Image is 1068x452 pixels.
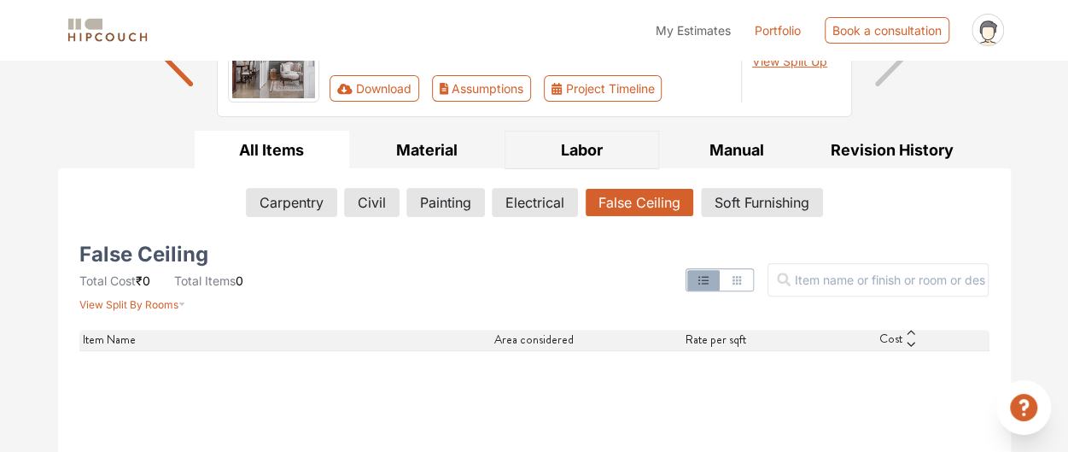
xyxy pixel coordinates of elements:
span: Total Cost [79,273,136,288]
input: Item name or finish or room or description [767,263,989,296]
button: Carpentry [246,188,337,217]
h5: False Ceiling [79,248,208,261]
button: View Split Up [752,52,827,70]
span: Rate per sqft [686,331,746,349]
button: Assumptions [432,75,532,102]
span: ₹0 [136,273,150,288]
button: Project Timeline [544,75,662,102]
div: First group [330,75,675,102]
button: False Ceiling [585,188,694,217]
button: Material [349,131,505,169]
div: Book a consultation [825,17,949,44]
div: Toolbar with button groups [330,75,731,102]
button: Civil [344,188,400,217]
span: View Split Up [752,54,827,68]
button: Soft Furnishing [701,188,823,217]
span: Cost [878,330,902,350]
span: View Split By Rooms [79,298,178,311]
a: Portfolio [755,21,801,39]
button: View Split By Rooms [79,290,186,313]
button: Download [330,75,419,102]
button: Manual [659,131,814,169]
span: Area considered [494,331,574,349]
button: Electrical [492,188,578,217]
button: All Items [195,131,350,169]
img: logo-horizontal.svg [65,15,150,45]
button: Labor [505,131,660,169]
span: My Estimates [656,23,731,38]
button: Painting [406,188,485,217]
button: Revision History [814,131,970,169]
li: 0 [174,272,243,290]
span: Total Items [174,273,236,288]
span: Item Name [83,331,136,349]
span: logo-horizontal.svg [65,11,150,50]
